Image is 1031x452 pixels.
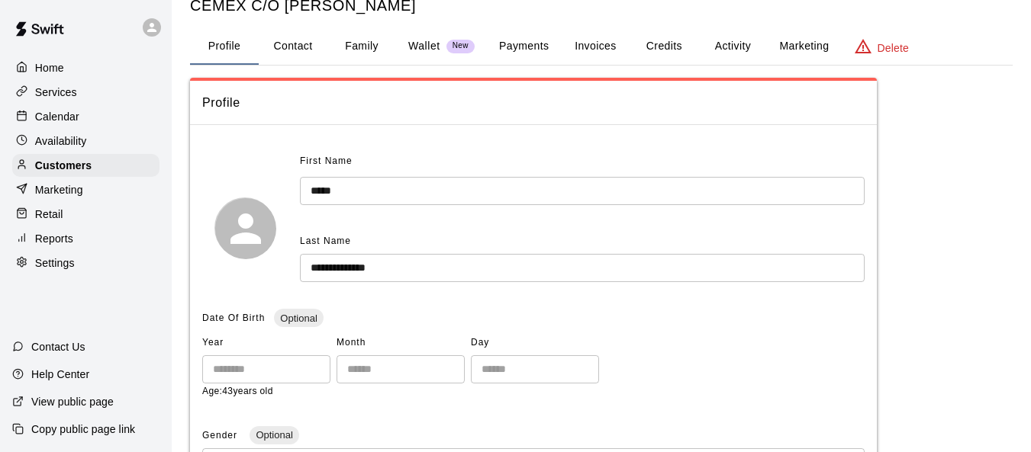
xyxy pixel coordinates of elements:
button: Marketing [767,28,841,65]
button: Activity [698,28,767,65]
p: Availability [35,133,87,149]
span: Age: 43 years old [202,386,273,396]
span: Gender [202,430,240,441]
span: Optional [250,429,298,441]
div: basic tabs example [190,28,1013,65]
button: Invoices [561,28,630,65]
p: Retail [35,207,63,222]
span: New [446,41,475,51]
p: Delete [878,40,909,56]
span: Last Name [300,236,351,246]
a: Reports [12,227,159,250]
p: Marketing [35,182,83,197]
a: Settings [12,252,159,274]
a: Customers [12,154,159,177]
button: Payments [487,28,561,65]
button: Family [327,28,396,65]
p: Wallet [408,38,440,54]
p: Home [35,60,64,75]
p: Copy public page link [31,422,135,437]
p: Services [35,85,77,100]
a: Home [12,56,159,79]
span: Optional [274,313,323,324]
span: First Name [300,149,353,174]
span: Date Of Birth [202,313,265,323]
button: Profile [190,28,259,65]
a: Marketing [12,178,159,201]
a: Calendar [12,105,159,128]
button: Credits [630,28,698,65]
p: View public page [31,394,114,409]
span: Profile [202,93,865,113]
button: Contact [259,28,327,65]
p: Customers [35,158,92,173]
p: Help Center [31,367,89,382]
a: Retail [12,203,159,226]
span: Month [337,331,465,355]
a: Services [12,81,159,104]
p: Calendar [35,109,79,124]
span: Day [471,331,599,355]
p: Contact Us [31,339,85,354]
a: Availability [12,130,159,152]
span: Year [202,331,330,355]
p: Settings [35,255,75,271]
p: Reports [35,231,73,246]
